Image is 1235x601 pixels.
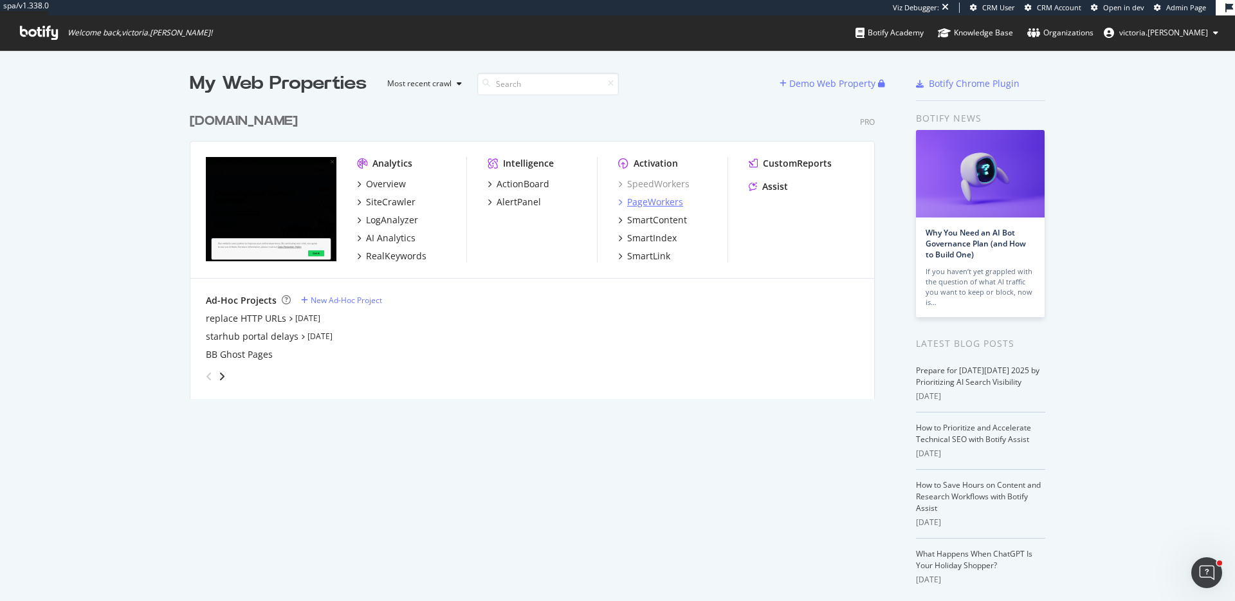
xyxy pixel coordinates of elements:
[749,180,788,193] a: Assist
[206,312,286,325] a: replace HTTP URLs
[916,337,1045,351] div: Latest Blog Posts
[916,479,1041,513] a: How to Save Hours on Content and Research Workflows with Botify Assist
[1037,3,1081,12] span: CRM Account
[618,250,670,263] a: SmartLink
[217,370,226,383] div: angle-right
[618,214,687,227] a: SmartContent
[1025,3,1081,13] a: CRM Account
[916,422,1031,445] a: How to Prioritize and Accelerate Technical SEO with Botify Assist
[634,157,678,170] div: Activation
[357,232,416,245] a: AI Analytics
[763,157,832,170] div: CustomReports
[311,295,382,306] div: New Ad-Hoc Project
[301,295,382,306] a: New Ad-Hoc Project
[762,180,788,193] div: Assist
[377,73,467,94] button: Most recent crawl
[488,196,541,208] a: AlertPanel
[190,112,303,131] a: [DOMAIN_NAME]
[970,3,1015,13] a: CRM User
[497,196,541,208] div: AlertPanel
[68,28,212,38] span: Welcome back, victoria.[PERSON_NAME] !
[366,250,426,263] div: RealKeywords
[938,26,1013,39] div: Knowledge Base
[982,3,1015,12] span: CRM User
[1027,26,1093,39] div: Organizations
[916,365,1039,387] a: Prepare for [DATE][DATE] 2025 by Prioritizing AI Search Visibility
[916,548,1032,571] a: What Happens When ChatGPT Is Your Holiday Shopper?
[627,232,677,245] div: SmartIndex
[206,348,273,361] a: BB Ghost Pages
[488,178,549,190] a: ActionBoard
[916,130,1045,217] img: Why You Need an AI Bot Governance Plan (and How to Build One)
[916,574,1045,586] div: [DATE]
[916,77,1020,90] a: Botify Chrome Plugin
[366,178,406,190] div: Overview
[503,157,554,170] div: Intelligence
[357,250,426,263] a: RealKeywords
[926,227,1026,260] a: Why You Need an AI Bot Governance Plan (and How to Build One)
[860,116,875,127] div: Pro
[855,15,924,50] a: Botify Academy
[893,3,939,13] div: Viz Debugger:
[387,80,452,88] div: Most recent crawl
[780,78,878,89] a: Demo Web Property
[307,331,333,342] a: [DATE]
[497,178,549,190] div: ActionBoard
[295,313,320,324] a: [DATE]
[926,266,1035,308] div: If you haven’t yet grappled with the question of what AI traffic you want to keep or block, now is…
[780,73,878,94] button: Demo Web Property
[1091,3,1144,13] a: Open in dev
[1093,23,1229,43] button: victoria.[PERSON_NAME]
[357,178,406,190] a: Overview
[201,366,217,387] div: angle-left
[627,214,687,227] div: SmartContent
[1119,27,1208,38] span: victoria.wong
[929,77,1020,90] div: Botify Chrome Plugin
[916,111,1045,125] div: Botify news
[477,73,619,95] input: Search
[916,517,1045,528] div: [DATE]
[1191,557,1222,588] iframe: Intercom live chat
[627,196,683,208] div: PageWorkers
[618,196,683,208] a: PageWorkers
[190,71,367,97] div: My Web Properties
[627,250,670,263] div: SmartLink
[938,15,1013,50] a: Knowledge Base
[916,391,1045,402] div: [DATE]
[789,77,875,90] div: Demo Web Property
[1166,3,1206,12] span: Admin Page
[372,157,412,170] div: Analytics
[749,157,832,170] a: CustomReports
[357,214,418,227] a: LogAnalyzer
[1103,3,1144,12] span: Open in dev
[1027,15,1093,50] a: Organizations
[357,196,416,208] a: SiteCrawler
[855,26,924,39] div: Botify Academy
[190,112,298,131] div: [DOMAIN_NAME]
[366,232,416,245] div: AI Analytics
[916,448,1045,459] div: [DATE]
[1154,3,1206,13] a: Admin Page
[366,196,416,208] div: SiteCrawler
[366,214,418,227] div: LogAnalyzer
[206,157,336,261] img: starhub.com
[618,232,677,245] a: SmartIndex
[206,294,277,307] div: Ad-Hoc Projects
[618,178,690,190] a: SpeedWorkers
[206,330,298,343] a: starhub portal delays
[190,97,885,399] div: grid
